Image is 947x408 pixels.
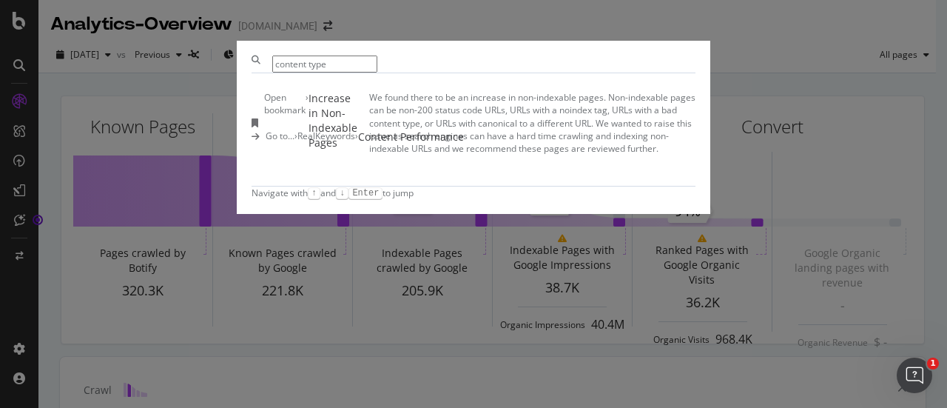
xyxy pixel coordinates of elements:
[294,130,297,144] div: ›
[336,187,348,199] kbd: ↓
[272,56,377,73] input: Type a command or search…
[297,130,355,144] div: RealKeywords
[369,91,695,155] div: We found there to be an increase in non-indexable pages. Non-indexable pages can be non-200 statu...
[306,91,309,155] div: ›
[309,91,357,155] div: Increase in Non-Indexable Pages
[358,130,464,144] div: Content Performance
[264,91,306,155] div: Open bookmark
[348,187,414,199] div: to jump
[927,358,939,369] span: 1
[355,130,358,144] div: ›
[348,187,382,199] kbd: Enter
[266,130,294,144] div: Go to...
[308,187,320,199] kbd: ↑
[252,187,348,199] div: Navigate with and
[897,358,932,393] iframe: Intercom live chat
[237,41,710,214] div: modal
